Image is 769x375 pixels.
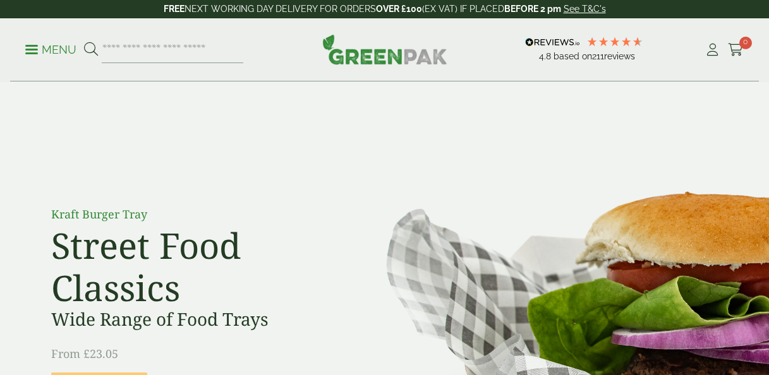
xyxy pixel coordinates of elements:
div: 4.79 Stars [586,36,643,47]
span: 211 [592,51,604,61]
h3: Wide Range of Food Trays [51,309,336,330]
a: Menu [25,42,76,55]
span: From £23.05 [51,346,118,361]
strong: BEFORE 2 pm [504,4,561,14]
p: Menu [25,42,76,57]
span: 4.8 [539,51,554,61]
span: Based on [554,51,592,61]
strong: FREE [164,4,185,14]
span: reviews [604,51,635,61]
i: My Account [705,44,720,56]
strong: OVER £100 [376,4,422,14]
img: GreenPak Supplies [322,34,447,64]
span: 0 [739,37,752,49]
i: Cart [728,44,744,56]
p: Kraft Burger Tray [51,206,336,223]
h2: Street Food Classics [51,224,336,309]
a: See T&C's [564,4,606,14]
img: REVIEWS.io [525,38,580,47]
a: 0 [728,40,744,59]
